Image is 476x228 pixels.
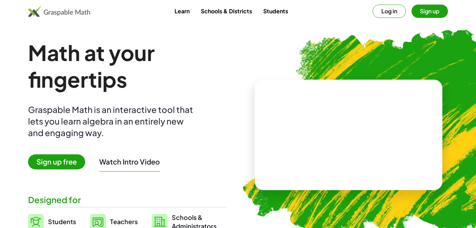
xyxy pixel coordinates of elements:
a: Students [258,5,294,18]
video: What is this? This is dynamic math notation. Dynamic math notation plays a central role in how Gr... [296,108,401,161]
button: Sign up [412,5,448,18]
span: Students [48,217,76,226]
button: Watch Intro Video [99,157,160,166]
a: Learn [169,5,195,18]
div: Graspable Math is an interactive tool that lets you learn algebra in an entirely new and engaging... [28,104,196,139]
button: Log in [373,5,406,18]
span: Sign up free [28,154,85,169]
h1: Math at your fingertips [28,39,227,93]
a: Schools & Districts [195,5,258,18]
div: Designed for [28,194,227,206]
span: Teachers [110,217,138,226]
